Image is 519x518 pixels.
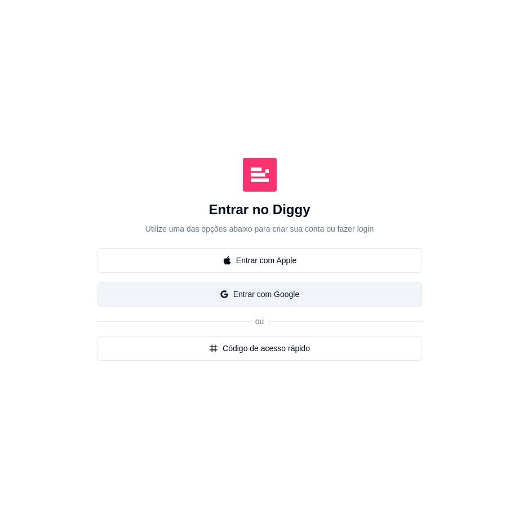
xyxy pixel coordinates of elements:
span: google [220,290,229,299]
span: apple [223,256,232,265]
span: number [209,344,218,353]
button: numberCódigo de acesso rápido [97,336,422,361]
button: googleEntrar com Google [97,282,422,307]
h1: Entrar no Diggy [209,201,310,219]
img: Diggy [243,158,277,192]
button: appleEntrar com Apple [97,248,422,273]
span: ou [251,317,269,326]
p: Utilize uma das opções abaixo para criar sua conta ou fazer login [145,223,374,234]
